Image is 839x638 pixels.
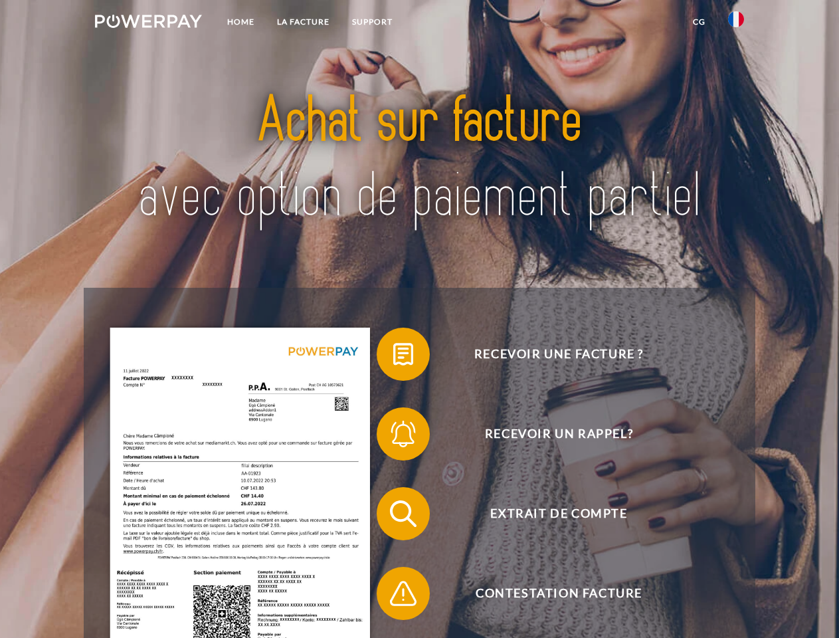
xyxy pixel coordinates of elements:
[266,10,341,34] a: LA FACTURE
[377,567,722,620] button: Contestation Facture
[396,487,721,540] span: Extrait de compte
[387,338,420,371] img: qb_bill.svg
[377,487,722,540] button: Extrait de compte
[682,10,717,34] a: CG
[127,64,712,255] img: title-powerpay_fr.svg
[216,10,266,34] a: Home
[95,15,202,28] img: logo-powerpay-white.svg
[387,417,420,451] img: qb_bell.svg
[387,497,420,530] img: qb_search.svg
[341,10,404,34] a: Support
[377,328,722,381] button: Recevoir une facture ?
[396,328,721,381] span: Recevoir une facture ?
[728,11,744,27] img: fr
[396,407,721,461] span: Recevoir un rappel?
[387,577,420,610] img: qb_warning.svg
[377,407,722,461] button: Recevoir un rappel?
[396,567,721,620] span: Contestation Facture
